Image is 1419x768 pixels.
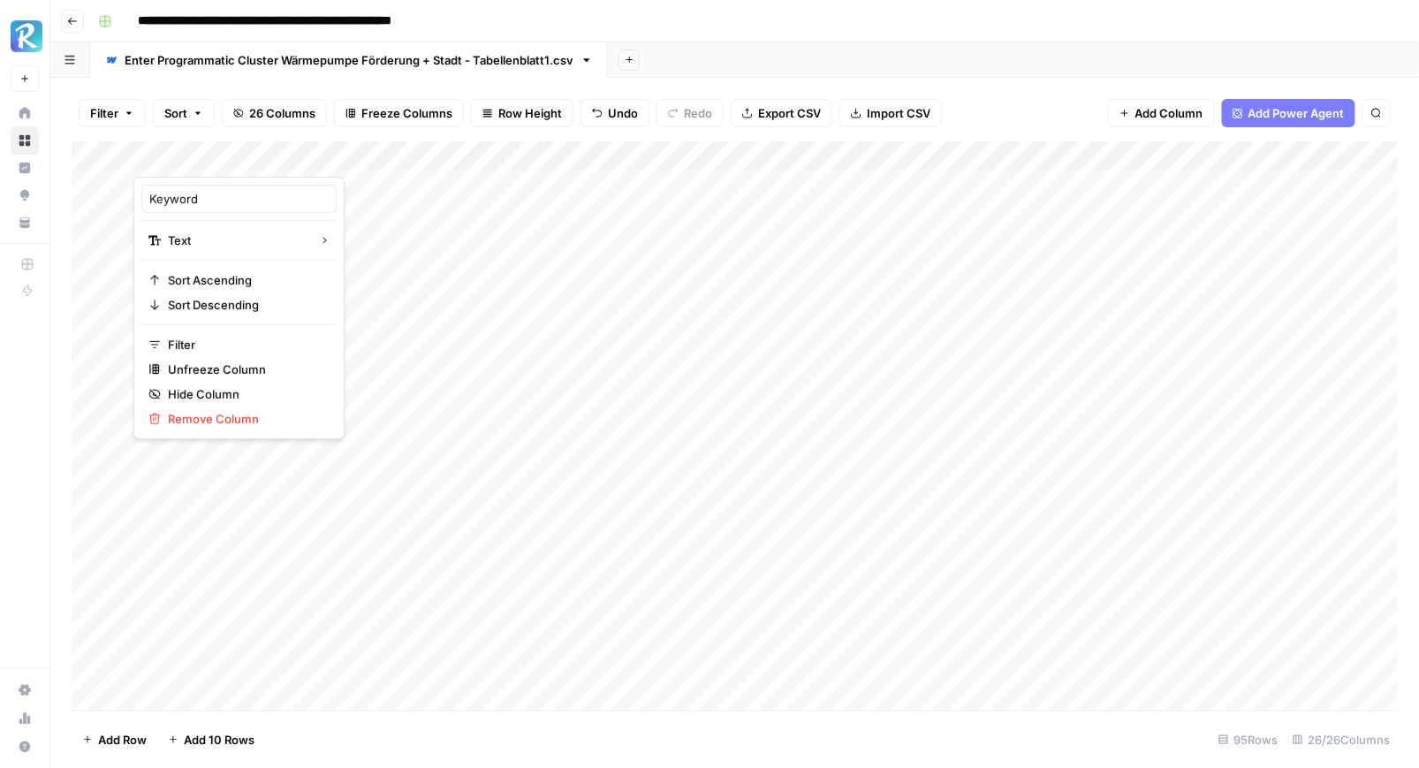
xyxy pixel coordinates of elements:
[11,209,39,237] a: Your Data
[608,104,638,122] span: Undo
[684,104,712,122] span: Redo
[168,361,322,378] span: Unfreeze Column
[867,104,930,122] span: Import CSV
[79,99,146,127] button: Filter
[11,181,39,209] a: Opportunities
[125,51,573,69] div: Enter Programmatic Cluster Wärmepumpe Förderung + Stadt - Tabellenblatt1.csv
[249,104,315,122] span: 26 Columns
[1211,726,1286,754] div: 95 Rows
[1222,99,1355,127] button: Add Power Agent
[168,296,322,314] span: Sort Descending
[1248,104,1345,122] span: Add Power Agent
[361,104,452,122] span: Freeze Columns
[222,99,327,127] button: 26 Columns
[11,676,39,704] a: Settings
[168,410,322,428] span: Remove Column
[11,99,39,127] a: Home
[184,731,254,749] span: Add 10 Rows
[11,154,39,182] a: Insights
[11,733,39,761] button: Help + Support
[334,99,464,127] button: Freeze Columns
[1108,99,1215,127] button: Add Column
[164,104,187,122] span: Sort
[471,99,573,127] button: Row Height
[168,232,305,249] span: Text
[157,726,265,754] button: Add 10 Rows
[72,726,157,754] button: Add Row
[90,104,118,122] span: Filter
[168,271,322,289] span: Sort Ascending
[580,99,649,127] button: Undo
[839,99,942,127] button: Import CSV
[168,336,322,354] span: Filter
[731,99,832,127] button: Export CSV
[758,104,821,122] span: Export CSV
[98,731,147,749] span: Add Row
[11,20,42,52] img: Radyant Logo
[11,704,39,733] a: Usage
[1286,726,1398,754] div: 26/26 Columns
[153,99,215,127] button: Sort
[11,14,39,58] button: Workspace: Radyant
[656,99,724,127] button: Redo
[498,104,562,122] span: Row Height
[11,126,39,155] a: Browse
[168,385,322,403] span: Hide Column
[1135,104,1203,122] span: Add Column
[90,42,608,78] a: Enter Programmatic Cluster Wärmepumpe Förderung + Stadt - Tabellenblatt1.csv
